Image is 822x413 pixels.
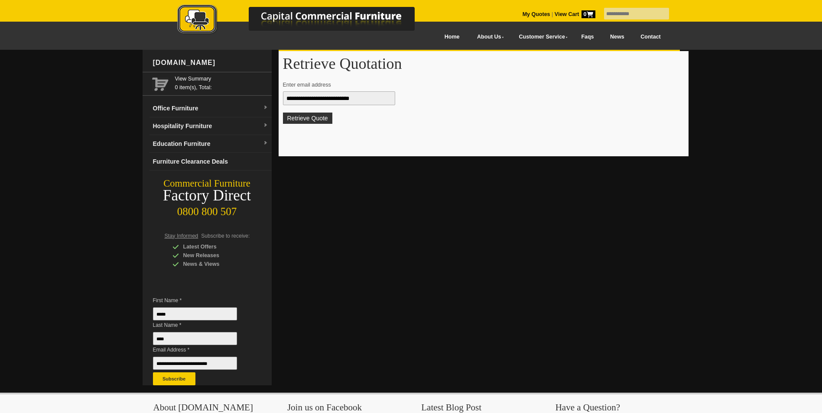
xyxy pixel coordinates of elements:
input: Last Name * [153,332,237,345]
span: 0 [582,10,595,18]
h1: Retrieve Quotation [283,55,684,72]
span: First Name * [153,296,250,305]
span: Last Name * [153,321,250,329]
div: New Releases [172,251,255,260]
span: Stay Informed [165,233,198,239]
a: Capital Commercial Furniture Logo [153,4,457,39]
a: Faqs [573,27,602,47]
div: Commercial Furniture [143,177,272,190]
a: View Cart0 [553,11,595,17]
img: Capital Commercial Furniture Logo [153,4,457,36]
a: Contact [632,27,669,47]
a: About Us [468,27,509,47]
div: News & Views [172,260,255,268]
div: Factory Direct [143,190,272,202]
a: Hospitality Furnituredropdown [149,117,272,135]
a: Office Furnituredropdown [149,100,272,117]
span: 0 item(s), Total: [175,74,268,90]
input: First Name * [153,307,237,320]
div: Latest Offers [172,242,255,251]
img: dropdown [263,141,268,146]
img: dropdown [263,105,268,110]
strong: View Cart [555,11,595,17]
a: Furniture Clearance Deals [149,153,272,171]
p: Enter email address [283,81,676,89]
a: My Quotes [523,11,550,17]
a: Education Furnituredropdown [149,135,272,153]
input: Email Address * [153,357,237,370]
button: Retrieve Quote [283,113,332,124]
span: Subscribe to receive: [201,233,250,239]
div: [DOMAIN_NAME] [149,50,272,76]
a: View Summary [175,74,268,83]
button: Subscribe [153,372,195,385]
a: News [602,27,632,47]
img: dropdown [263,123,268,128]
div: 0800 800 507 [143,201,272,218]
span: Email Address * [153,345,250,354]
a: Customer Service [509,27,573,47]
